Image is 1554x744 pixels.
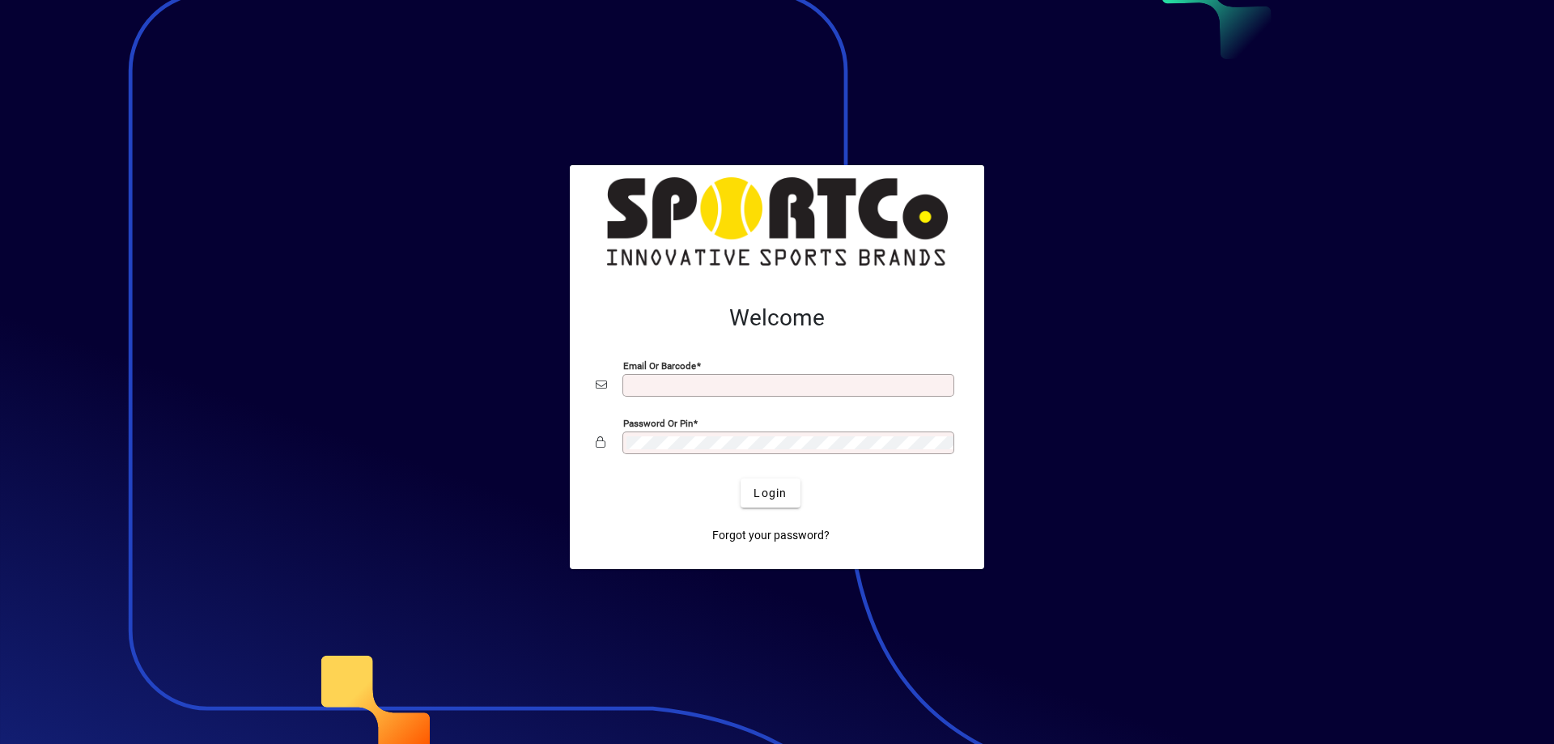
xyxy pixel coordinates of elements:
[712,527,830,544] span: Forgot your password?
[741,478,800,508] button: Login
[754,485,787,502] span: Login
[623,418,693,429] mat-label: Password or Pin
[706,521,836,550] a: Forgot your password?
[596,304,958,332] h2: Welcome
[623,360,696,372] mat-label: Email or Barcode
